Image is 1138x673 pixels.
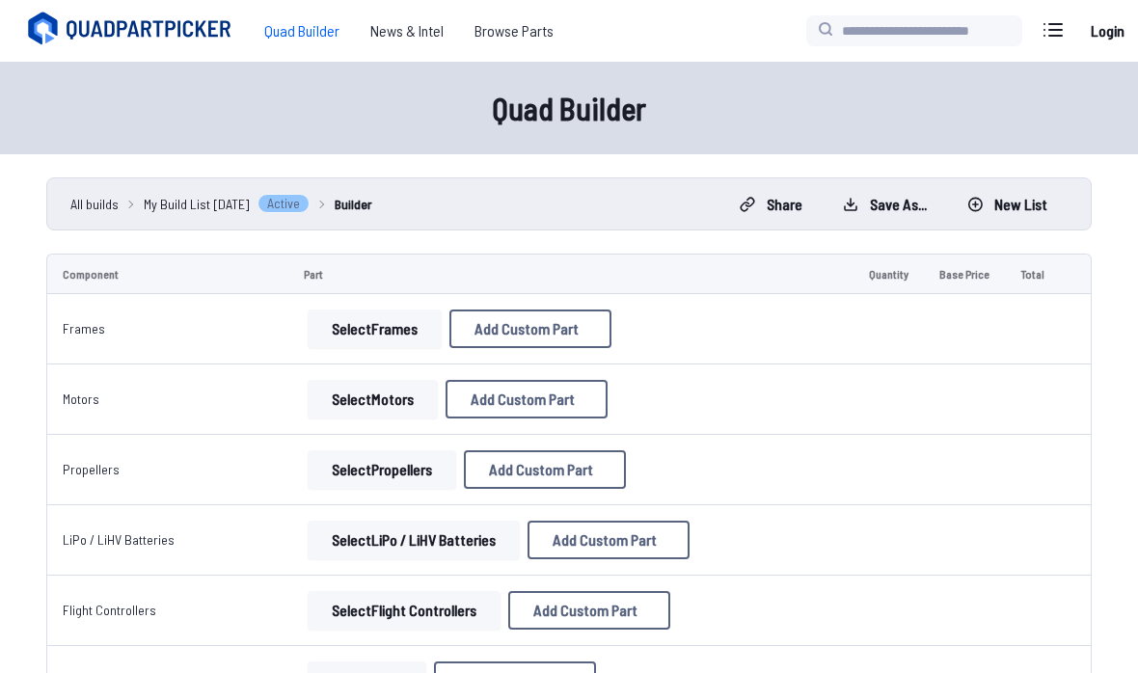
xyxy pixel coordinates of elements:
[446,380,608,418] button: Add Custom Part
[553,532,657,548] span: Add Custom Part
[508,591,670,630] button: Add Custom Part
[63,390,99,407] a: Motors
[257,194,310,213] span: Active
[464,450,626,489] button: Add Custom Part
[288,254,853,294] td: Part
[46,254,288,294] td: Component
[853,254,924,294] td: Quantity
[308,380,438,418] button: SelectMotors
[533,603,637,618] span: Add Custom Part
[304,521,524,559] a: SelectLiPo / LiHV Batteries
[63,531,175,548] a: LiPo / LiHV Batteries
[335,194,372,214] a: Builder
[304,380,442,418] a: SelectMotors
[308,310,442,348] button: SelectFrames
[826,189,943,220] button: Save as...
[70,194,119,214] a: All builds
[924,254,1005,294] td: Base Price
[308,450,456,489] button: SelectPropellers
[1084,12,1130,50] a: Login
[23,85,1115,131] h1: Quad Builder
[144,194,310,214] a: My Build List [DATE]Active
[304,591,504,630] a: SelectFlight Controllers
[474,321,579,336] span: Add Custom Part
[304,310,446,348] a: SelectFrames
[723,189,819,220] button: Share
[951,189,1064,220] button: New List
[308,521,520,559] button: SelectLiPo / LiHV Batteries
[355,12,459,50] a: News & Intel
[144,194,250,214] span: My Build List [DATE]
[249,12,355,50] a: Quad Builder
[63,602,156,618] a: Flight Controllers
[304,450,460,489] a: SelectPropellers
[308,591,501,630] button: SelectFlight Controllers
[449,310,611,348] button: Add Custom Part
[63,320,105,336] a: Frames
[1005,254,1060,294] td: Total
[63,461,120,477] a: Propellers
[459,12,569,50] a: Browse Parts
[489,462,593,477] span: Add Custom Part
[471,391,575,407] span: Add Custom Part
[528,521,690,559] button: Add Custom Part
